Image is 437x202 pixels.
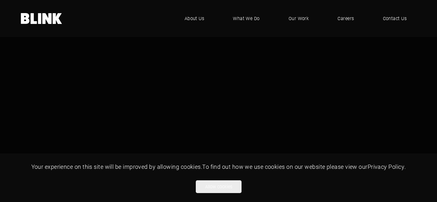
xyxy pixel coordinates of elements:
a: Contact Us [373,9,417,28]
a: Our Work [279,9,319,28]
span: Our Work [289,15,309,22]
span: Careers [338,15,354,22]
a: Privacy Policy [368,163,404,170]
span: Contact Us [383,15,407,22]
span: What We Do [233,15,260,22]
a: What We Do [223,9,269,28]
span: Your experience on this site will be improved by allowing cookies. To find out how we use cookies... [31,163,406,170]
span: About Us [185,15,204,22]
a: About Us [175,9,214,28]
a: Careers [328,9,363,28]
button: Allow cookies [196,180,242,193]
a: Home [21,13,62,24]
